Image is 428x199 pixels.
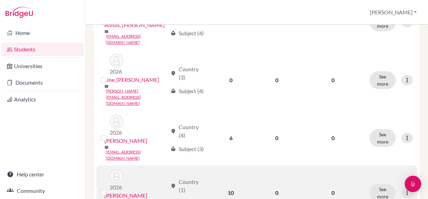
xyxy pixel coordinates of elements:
button: See more [369,71,396,89]
div: Subject (3) [171,145,204,153]
div: Country (1) [171,178,204,194]
a: Documents [1,76,84,89]
span: mail [104,84,109,88]
a: Line, [PERSON_NAME] [104,76,159,84]
td: 0 [253,111,301,165]
img: Line, Daniel [110,54,123,67]
div: Open Intercom Messenger [405,176,421,192]
a: Help center [1,167,84,181]
a: Universities [1,59,84,73]
span: local_library [171,30,176,36]
p: 0 [305,76,361,84]
td: 0 [253,50,301,111]
a: Home [1,26,84,40]
button: See more [369,129,396,147]
img: Bridge-U [5,7,33,18]
span: local_library [171,146,176,152]
span: location_on [171,128,176,134]
a: Students [1,42,84,56]
td: 0 [209,50,253,111]
a: Community [1,184,84,198]
span: location_on [171,71,176,76]
div: Subject (4) [171,87,204,95]
a: [EMAIL_ADDRESS][DOMAIN_NAME] [106,149,167,161]
p: 0 [305,189,361,197]
img: Tzvetkov, Bojan [110,170,123,183]
p: 2026 [110,67,123,76]
span: mail [104,145,109,149]
div: Country (3) [171,65,204,82]
span: local_library [171,88,176,94]
span: location_on [171,183,176,189]
button: [PERSON_NAME] [367,6,420,19]
a: Annus, [PERSON_NAME] [104,21,165,29]
div: Subject (4) [171,29,204,37]
a: [PERSON_NAME] [104,137,147,145]
a: Analytics [1,92,84,106]
a: [PERSON_NAME][EMAIL_ADDRESS][DOMAIN_NAME] [106,88,167,107]
div: Country (4) [171,123,204,139]
span: mail [104,29,109,34]
p: 2026 [110,183,123,191]
img: Murvai, József [110,115,123,128]
a: [EMAIL_ADDRESS][DOMAIN_NAME] [106,33,167,46]
p: 2026 [110,128,123,137]
td: 6 [209,111,253,165]
p: 0 [305,134,361,142]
